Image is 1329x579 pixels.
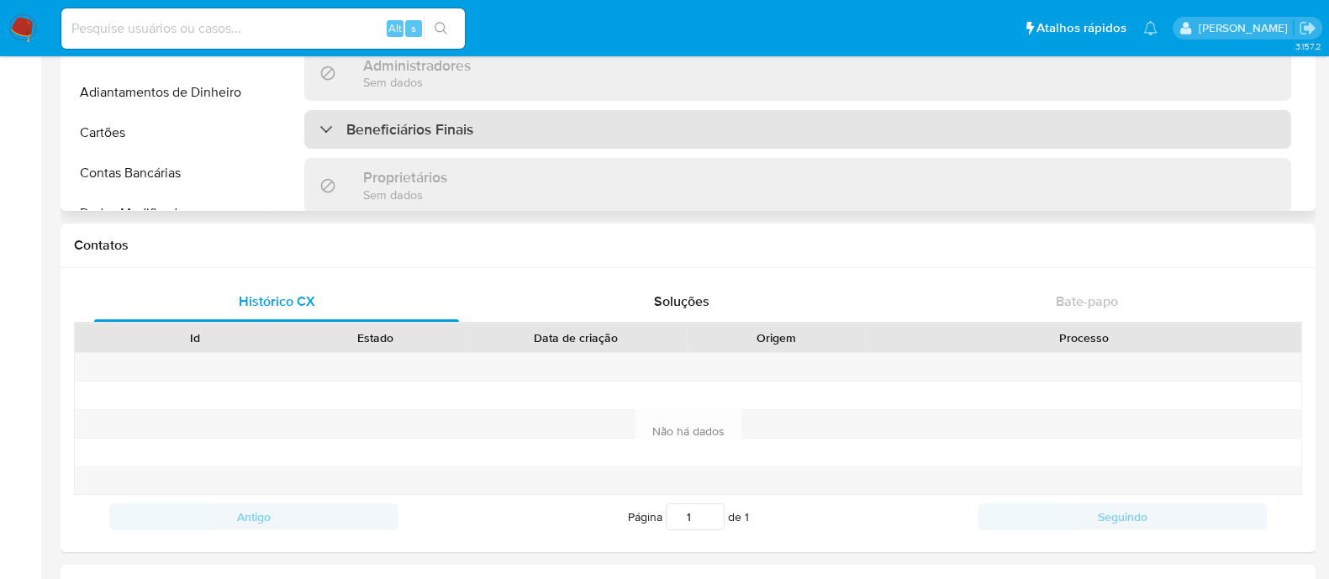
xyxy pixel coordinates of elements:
span: Bate-papo [1056,292,1118,311]
h3: Proprietários [363,168,447,187]
span: Alt [388,20,402,36]
div: AdministradoresSem dados [304,46,1291,101]
button: Contas Bancárias [65,153,275,193]
span: s [411,20,416,36]
a: Sair [1299,19,1316,37]
span: 1 [745,508,749,525]
div: Beneficiários Finais [304,110,1291,149]
h3: Administradores [363,56,471,75]
span: Histórico CX [239,292,315,311]
span: 3.157.2 [1295,39,1321,53]
button: Cartões [65,113,275,153]
button: Antigo [109,503,398,530]
p: anna.almeida@mercadopago.com.br [1198,20,1293,36]
a: Notificações [1143,21,1158,35]
div: Origem [698,329,855,346]
button: Dados Modificados [65,193,275,234]
h1: Contatos [74,237,1302,254]
div: ProprietáriosSem dados [304,158,1291,213]
p: Sem dados [363,187,447,203]
span: Soluções [654,292,709,311]
span: Página de [628,503,749,530]
div: Estado [297,329,454,346]
div: Data de criação [477,329,674,346]
span: Atalhos rápidos [1036,19,1126,37]
div: Processo [878,329,1289,346]
div: Id [116,329,273,346]
button: Adiantamentos de Dinheiro [65,72,275,113]
p: Sem dados [363,74,471,90]
button: Seguindo [978,503,1267,530]
button: search-icon [424,17,458,40]
input: Pesquise usuários ou casos... [61,18,465,39]
h3: Beneficiários Finais [346,120,473,139]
